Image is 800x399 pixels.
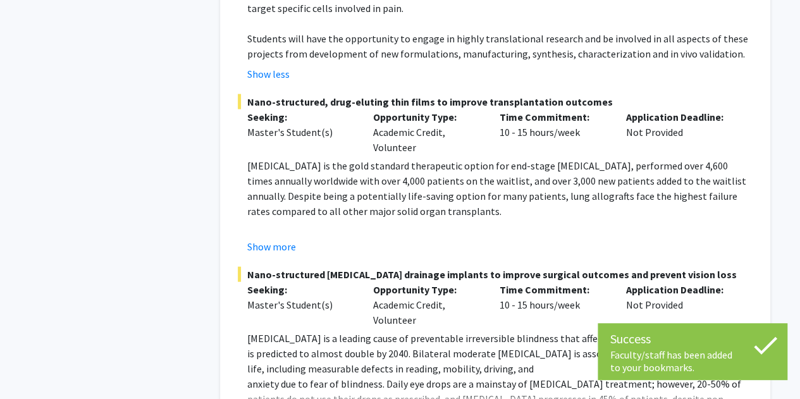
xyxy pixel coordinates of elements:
button: Show more [247,239,296,254]
p: Opportunity Type: [373,282,481,297]
p: [MEDICAL_DATA] is the gold standard therapeutic option for end-stage [MEDICAL_DATA], performed ov... [247,158,753,219]
p: Seeking: [247,109,355,125]
p: Students will have the opportunity to engage in highly translational research and be involved in ... [247,31,753,61]
p: Opportunity Type: [373,109,481,125]
p: [MEDICAL_DATA] is a leading cause of preventable irreversible blindness that affected over 60 M p... [247,331,753,376]
div: Academic Credit, Volunteer [364,109,490,155]
button: Show less [247,66,290,82]
div: Not Provided [617,109,743,155]
span: Nano-structured, drug-eluting thin films to improve transplantation outcomes [238,94,753,109]
p: Time Commitment: [500,109,607,125]
span: Nano-structured [MEDICAL_DATA] drainage implants to improve surgical outcomes and prevent vision ... [238,267,753,282]
iframe: Chat [9,342,54,390]
div: Not Provided [617,282,743,328]
div: 10 - 15 hours/week [490,109,617,155]
p: Application Deadline: [626,282,734,297]
div: Academic Credit, Volunteer [364,282,490,328]
p: Application Deadline: [626,109,734,125]
div: 10 - 15 hours/week [490,282,617,328]
div: Master's Student(s) [247,297,355,312]
div: Master's Student(s) [247,125,355,140]
p: Seeking: [247,282,355,297]
p: Time Commitment: [500,282,607,297]
div: Faculty/staff has been added to your bookmarks. [610,348,775,374]
div: Success [610,329,775,348]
